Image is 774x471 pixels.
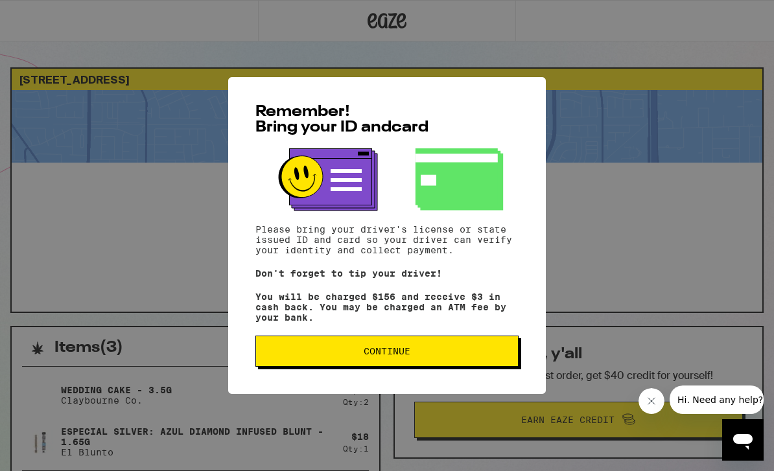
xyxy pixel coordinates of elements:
[255,104,428,135] span: Remember! Bring your ID and card
[255,292,519,323] p: You will be charged $156 and receive $3 in cash back. You may be charged an ATM fee by your bank.
[639,388,664,414] iframe: Close message
[670,385,764,414] iframe: Message from company
[364,347,410,356] span: Continue
[255,336,519,367] button: Continue
[255,268,519,279] p: Don't forget to tip your driver!
[722,419,764,461] iframe: Button to launch messaging window
[255,224,519,255] p: Please bring your driver's license or state issued ID and card so your driver can verify your ide...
